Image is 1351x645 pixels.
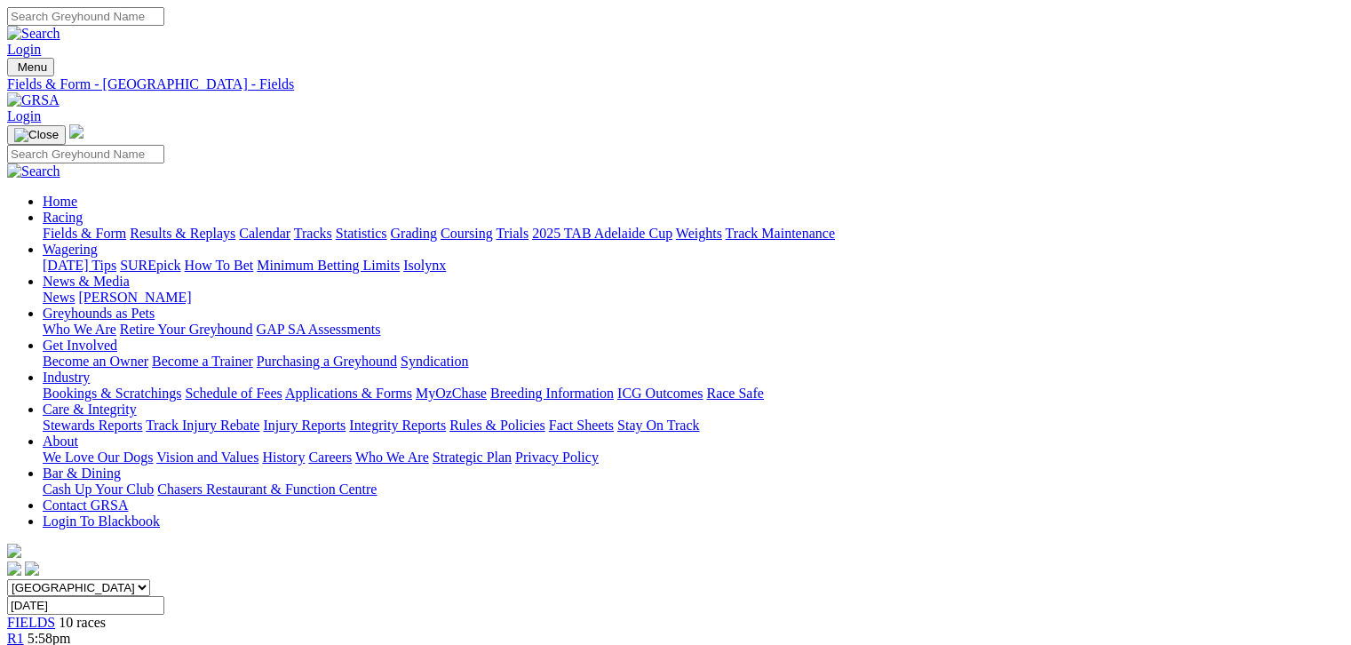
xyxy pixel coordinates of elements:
[7,108,41,123] a: Login
[43,226,1344,242] div: Racing
[43,306,155,321] a: Greyhounds as Pets
[43,258,1344,274] div: Wagering
[43,322,1344,338] div: Greyhounds as Pets
[391,226,437,241] a: Grading
[7,596,164,615] input: Select date
[403,258,446,273] a: Isolynx
[130,226,235,241] a: Results & Replays
[43,514,160,529] a: Login To Blackbook
[69,124,83,139] img: logo-grsa-white.png
[7,163,60,179] img: Search
[43,386,181,401] a: Bookings & Scratchings
[43,290,75,305] a: News
[7,145,164,163] input: Search
[18,60,47,74] span: Menu
[43,194,77,209] a: Home
[43,354,1344,370] div: Get Involved
[294,226,332,241] a: Tracks
[676,226,722,241] a: Weights
[515,450,599,465] a: Privacy Policy
[43,450,1344,466] div: About
[349,418,446,433] a: Integrity Reports
[120,258,180,273] a: SUREpick
[43,402,137,417] a: Care & Integrity
[185,386,282,401] a: Schedule of Fees
[262,450,305,465] a: History
[7,42,41,57] a: Login
[78,290,191,305] a: [PERSON_NAME]
[7,561,21,576] img: facebook.svg
[43,418,1344,434] div: Care & Integrity
[43,226,126,241] a: Fields & Form
[43,482,1344,498] div: Bar & Dining
[308,450,352,465] a: Careers
[490,386,614,401] a: Breeding Information
[156,450,258,465] a: Vision and Values
[355,450,429,465] a: Who We Are
[43,274,130,289] a: News & Media
[59,615,106,630] span: 10 races
[43,418,142,433] a: Stewards Reports
[496,226,528,241] a: Trials
[43,498,128,513] a: Contact GRSA
[43,290,1344,306] div: News & Media
[43,338,117,353] a: Get Involved
[14,128,59,142] img: Close
[532,226,672,241] a: 2025 TAB Adelaide Cup
[7,544,21,558] img: logo-grsa-white.png
[549,418,614,433] a: Fact Sheets
[43,322,116,337] a: Who We Are
[7,76,1344,92] a: Fields & Form - [GEOGRAPHIC_DATA] - Fields
[336,226,387,241] a: Statistics
[263,418,346,433] a: Injury Reports
[401,354,468,369] a: Syndication
[433,450,512,465] a: Strategic Plan
[7,7,164,26] input: Search
[43,258,116,273] a: [DATE] Tips
[257,322,381,337] a: GAP SA Assessments
[7,58,54,76] button: Toggle navigation
[43,434,78,449] a: About
[43,242,98,257] a: Wagering
[43,450,153,465] a: We Love Our Dogs
[43,466,121,481] a: Bar & Dining
[285,386,412,401] a: Applications & Forms
[726,226,835,241] a: Track Maintenance
[7,615,55,630] a: FIELDS
[617,386,703,401] a: ICG Outcomes
[43,354,148,369] a: Become an Owner
[617,418,699,433] a: Stay On Track
[7,92,60,108] img: GRSA
[239,226,290,241] a: Calendar
[185,258,254,273] a: How To Bet
[43,386,1344,402] div: Industry
[120,322,253,337] a: Retire Your Greyhound
[449,418,545,433] a: Rules & Policies
[146,418,259,433] a: Track Injury Rebate
[43,210,83,225] a: Racing
[441,226,493,241] a: Coursing
[7,125,66,145] button: Toggle navigation
[157,482,377,497] a: Chasers Restaurant & Function Centre
[416,386,487,401] a: MyOzChase
[257,258,400,273] a: Minimum Betting Limits
[25,561,39,576] img: twitter.svg
[257,354,397,369] a: Purchasing a Greyhound
[706,386,763,401] a: Race Safe
[152,354,253,369] a: Become a Trainer
[43,482,154,497] a: Cash Up Your Club
[43,370,90,385] a: Industry
[7,26,60,42] img: Search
